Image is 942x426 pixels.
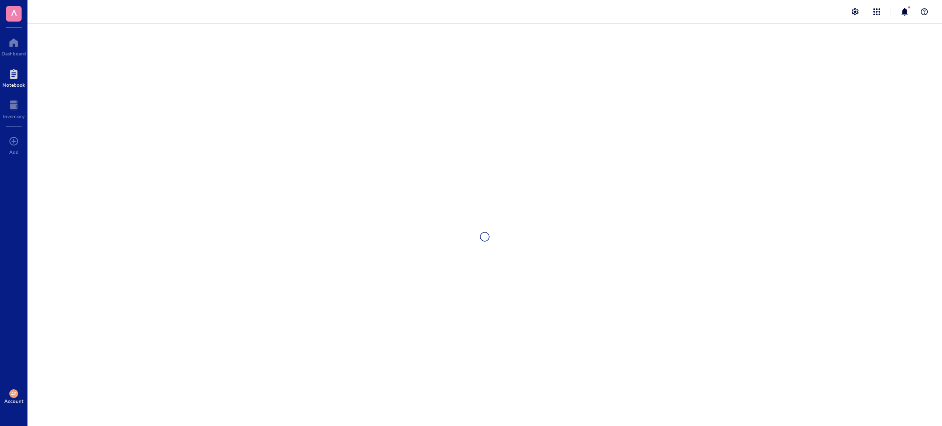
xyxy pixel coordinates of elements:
[3,113,25,119] div: Inventory
[1,35,26,56] a: Dashboard
[4,398,24,404] div: Account
[11,391,16,396] span: AE
[3,98,25,119] a: Inventory
[1,50,26,56] div: Dashboard
[9,149,19,155] div: Add
[11,6,17,19] span: A
[2,82,25,88] div: Notebook
[2,66,25,88] a: Notebook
